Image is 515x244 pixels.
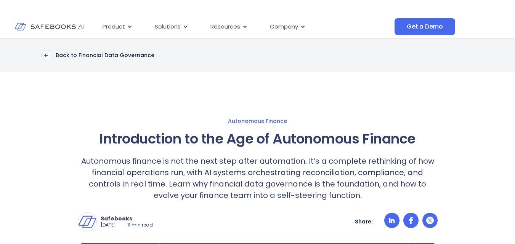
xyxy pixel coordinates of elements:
p: Share: [355,218,373,225]
div: Menu Toggle [96,19,395,34]
span: Solutions [155,22,181,31]
span: Get a Demo [407,23,443,30]
p: Back to Financial Data Governance [56,52,154,59]
nav: Menu [96,19,395,34]
p: Autonomous finance is not the next step after automation. It’s a complete rethinking of how finan... [78,155,438,201]
span: Resources [210,22,240,31]
a: Get a Demo [395,18,455,35]
img: Safebooks [78,213,96,231]
a: Back to Financial Data Governance [41,50,154,61]
span: Company [270,22,298,31]
p: 11 min read [127,222,153,228]
p: Safebooks [101,215,153,222]
span: Product [103,22,125,31]
a: Autonomous Finance [8,118,507,124]
p: [DATE] [101,222,116,228]
h1: Introduction to the Age of Autonomous Finance [78,129,438,149]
